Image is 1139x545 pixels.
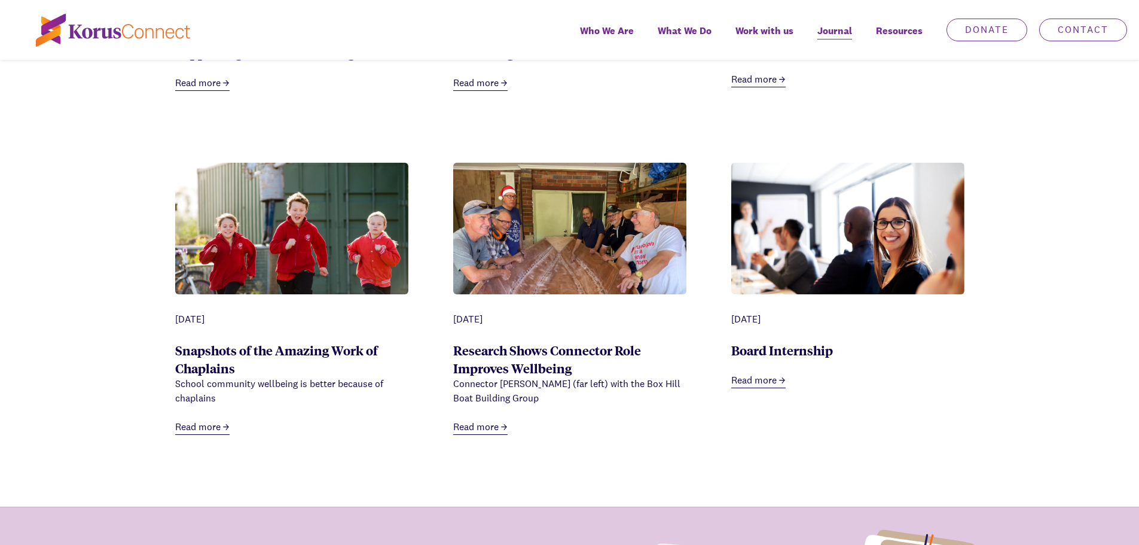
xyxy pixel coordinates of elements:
div: School community wellbeing is better because of chaplains [175,377,408,406]
div: [DATE] [731,312,964,327]
a: Board Internship [731,342,833,358]
a: Donate [946,19,1027,41]
img: korus-connect%2Fc5177985-88d5-491d-9cd7-4a1febad1357_logo.svg [36,14,190,47]
span: Journal [817,22,852,39]
div: Resources [864,17,935,60]
a: What We Do [646,17,723,60]
div: [DATE] [453,312,686,327]
a: Read more [453,76,508,91]
a: Read more [453,420,508,435]
img: c016bdb3-e055-4d87-84a2-983f9360de4f_3%2Bchildren%2Brunning.jpg [175,163,408,318]
span: Who We Are [580,22,634,39]
img: 14744771-a294-458a-8116-4c7128fcba22_board%2Bintern.jpg [731,163,964,328]
a: Read more [731,373,786,388]
span: Work with us [735,22,793,39]
a: Read more [731,72,786,87]
a: Snapshots of the Amazing Work of Chaplains [175,342,378,376]
div: Connector [PERSON_NAME] (far left) with the Box Hill Boat Building Group [453,377,686,406]
a: Contact [1039,19,1127,41]
div: [DATE] [175,312,408,327]
a: Read more [175,420,230,435]
a: Who We Are [568,17,646,60]
span: What We Do [658,22,712,39]
a: Read more [175,76,230,91]
a: Journal [805,17,864,60]
img: 4dbe7028-64e7-4424-920d-b1b04bca532f_Boat%2Bbuild%2B1.jpg [453,163,686,338]
a: Work with us [723,17,805,60]
a: Research Shows Connector Role Improves Wellbeing [453,342,641,376]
